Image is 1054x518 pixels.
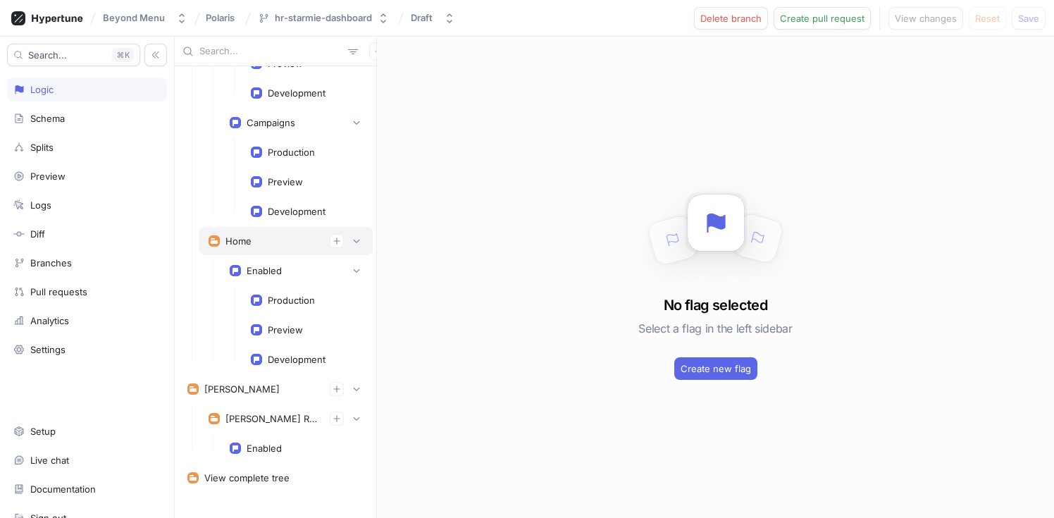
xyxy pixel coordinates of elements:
[975,14,1000,23] span: Reset
[895,14,957,23] span: View changes
[30,142,54,153] div: Splits
[774,7,871,30] button: Create pull request
[103,12,165,24] div: Beyond Menu
[268,206,325,217] div: Development
[268,354,325,365] div: Development
[888,7,963,30] button: View changes
[199,44,342,58] input: Search...
[268,87,325,99] div: Development
[268,295,315,306] div: Production
[405,6,461,30] button: Draft
[7,44,140,66] button: Search...K
[204,383,280,395] div: [PERSON_NAME]
[674,357,757,380] button: Create new flag
[268,147,315,158] div: Production
[30,257,72,269] div: Branches
[247,443,282,454] div: Enabled
[225,413,318,424] div: [PERSON_NAME] Reputation Management
[30,199,51,211] div: Logs
[638,316,792,341] h5: Select a flag in the left sidebar
[7,477,167,501] a: Documentation
[97,6,193,30] button: Beyond Menu
[112,48,134,62] div: K
[30,84,54,95] div: Logic
[30,171,66,182] div: Preview
[275,12,372,24] div: hr-starmie-dashboard
[204,472,290,483] div: View complete tree
[206,13,235,23] span: Polaris
[268,324,303,335] div: Preview
[30,315,69,326] div: Analytics
[780,14,864,23] span: Create pull request
[247,117,295,128] div: Campaigns
[30,483,96,495] div: Documentation
[225,235,252,247] div: Home
[681,364,751,373] span: Create new flag
[30,286,87,297] div: Pull requests
[700,14,762,23] span: Delete branch
[1018,14,1039,23] span: Save
[411,12,433,24] div: Draft
[664,295,767,316] h3: No flag selected
[252,6,395,30] button: hr-starmie-dashboard
[694,7,768,30] button: Delete branch
[247,265,282,276] div: Enabled
[1012,7,1046,30] button: Save
[30,113,65,124] div: Schema
[30,455,69,466] div: Live chat
[30,228,45,240] div: Diff
[969,7,1006,30] button: Reset
[30,344,66,355] div: Settings
[30,426,56,437] div: Setup
[28,51,67,59] span: Search...
[268,176,303,187] div: Preview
